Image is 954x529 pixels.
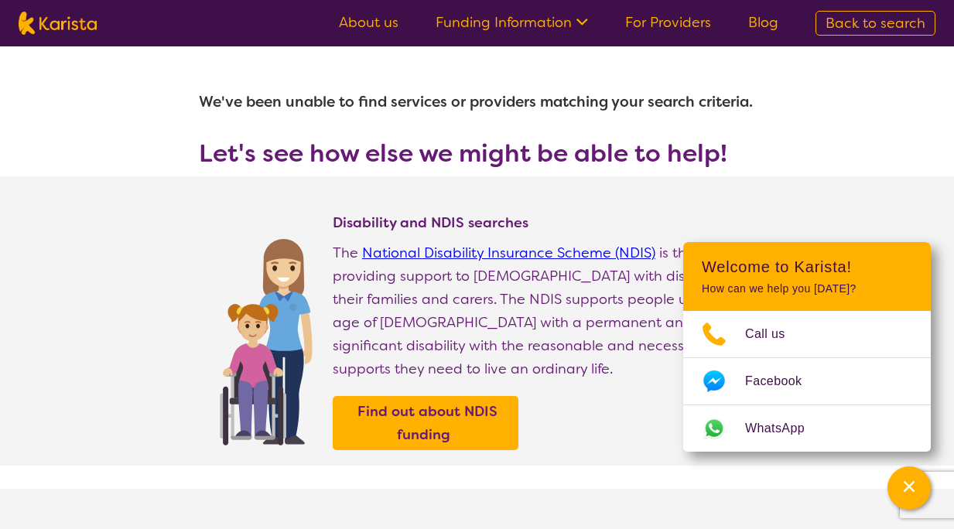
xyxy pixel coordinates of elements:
h2: Welcome to Karista! [702,258,912,276]
a: National Disability Insurance Scheme (NDIS) [362,244,655,262]
a: About us [339,13,398,32]
a: Back to search [816,11,935,36]
img: Karista logo [19,12,97,35]
h1: We've been unable to find services or providers matching your search criteria. [199,84,756,121]
p: How can we help you [DATE]? [702,282,912,295]
h4: Disability and NDIS searches [333,213,756,232]
div: Channel Menu [683,242,931,452]
span: WhatsApp [745,417,823,440]
b: Find out about NDIS funding [357,402,498,444]
p: The is the way of providing support to [DEMOGRAPHIC_DATA] with disability, their families and car... [333,241,756,381]
img: Find NDIS and Disability services and providers [214,229,317,445]
ul: Choose channel [683,311,931,452]
span: Back to search [826,14,925,32]
h3: Let's see how else we might be able to help! [199,139,756,167]
span: Facebook [745,370,820,393]
a: Blog [748,13,778,32]
a: For Providers [625,13,711,32]
a: Web link opens in a new tab. [683,405,931,452]
span: Call us [745,323,804,346]
a: Funding Information [436,13,588,32]
iframe: To enrich screen reader interactions, please activate Accessibility in Grammarly extension settings [885,464,933,512]
a: Find out about NDIS funding [337,400,515,446]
